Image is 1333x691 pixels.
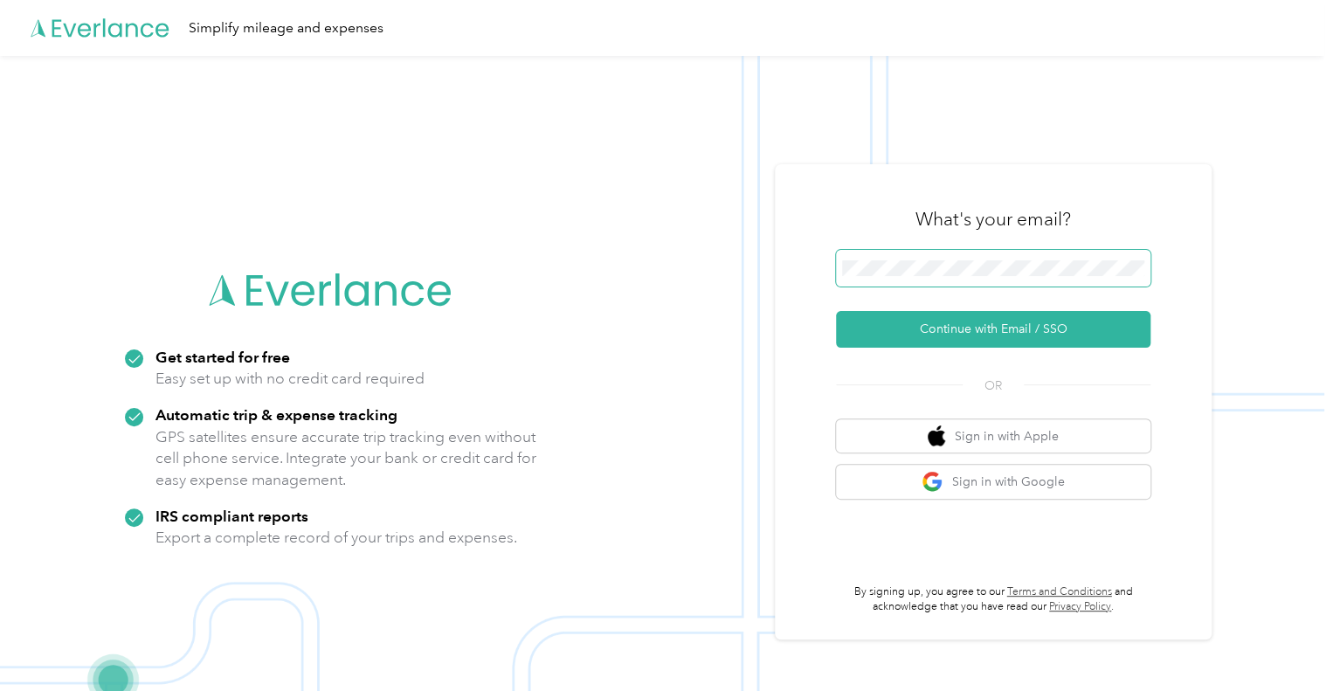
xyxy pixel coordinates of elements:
[915,207,1071,231] h3: What's your email?
[836,584,1150,615] p: By signing up, you agree to our and acknowledge that you have read our .
[155,405,397,424] strong: Automatic trip & expense tracking
[836,465,1150,499] button: google logoSign in with Google
[155,527,517,549] p: Export a complete record of your trips and expenses.
[189,17,383,39] div: Simplify mileage and expenses
[1007,585,1112,598] a: Terms and Conditions
[1049,600,1111,613] a: Privacy Policy
[963,377,1024,395] span: OR
[836,311,1150,348] button: Continue with Email / SSO
[155,507,308,525] strong: IRS compliant reports
[155,348,290,366] strong: Get started for free
[155,426,537,491] p: GPS satellites ensure accurate trip tracking even without cell phone service. Integrate your bank...
[836,419,1150,453] button: apple logoSign in with Apple
[922,471,943,493] img: google logo
[155,368,425,390] p: Easy set up with no credit card required
[928,425,945,447] img: apple logo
